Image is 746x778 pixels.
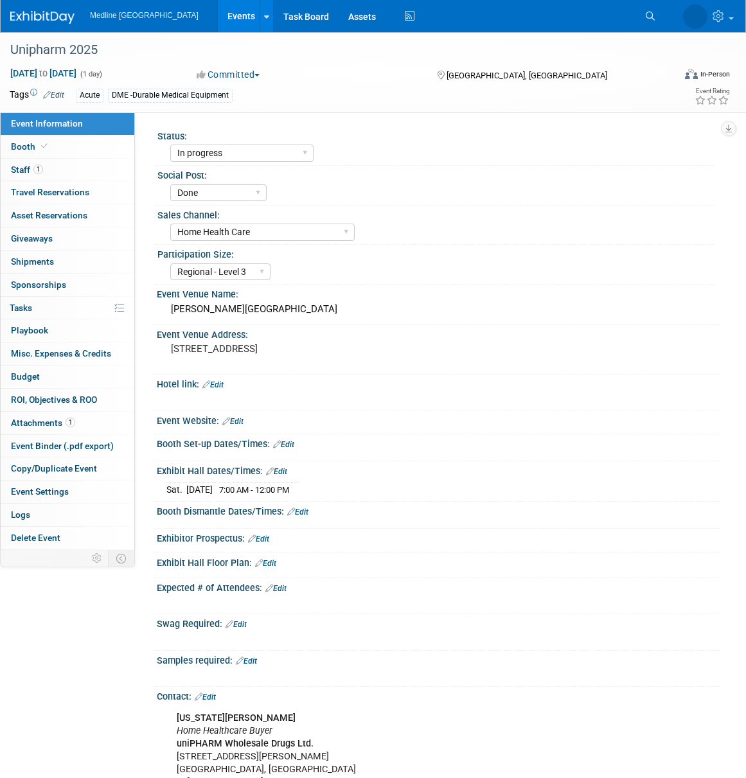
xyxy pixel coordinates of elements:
a: Edit [202,380,224,389]
span: Budget [11,371,40,382]
img: Violet Buha [683,4,707,29]
span: Copy/Duplicate Event [11,463,97,473]
span: Tasks [10,303,32,313]
span: Event Settings [11,486,69,497]
td: Tags [10,88,64,103]
a: Edit [195,693,216,702]
a: Edit [266,467,287,476]
div: Samples required: [157,651,720,667]
span: Event Binder (.pdf export) [11,441,114,451]
span: Misc. Expenses & Credits [11,348,111,358]
a: Sponsorships [1,274,134,296]
a: Giveaways [1,227,134,250]
a: Edit [236,657,257,666]
a: Edit [265,584,287,593]
div: [PERSON_NAME][GEOGRAPHIC_DATA] [166,299,711,319]
span: Shipments [11,256,54,267]
b: uniPHARM Wholesale Drugs Ltd. [177,738,314,749]
div: Social Post: [157,166,715,182]
a: Travel Reservations [1,181,134,204]
a: Edit [255,559,276,568]
td: [DATE] [186,483,213,497]
a: ROI, Objectives & ROO [1,389,134,411]
a: Edit [43,91,64,100]
td: Personalize Event Tab Strip [86,550,109,567]
span: 1 [66,418,75,427]
span: [GEOGRAPHIC_DATA], [GEOGRAPHIC_DATA] [447,71,607,80]
a: Event Settings [1,481,134,503]
button: Committed [192,68,265,81]
a: Edit [287,508,308,517]
img: ExhibitDay [10,11,75,24]
span: [DATE] [DATE] [10,67,77,79]
div: Exhibit Hall Floor Plan: [157,553,720,570]
span: (1 day) [79,70,102,78]
span: 1 [33,164,43,174]
div: Exhibitor Prospectus: [157,529,720,545]
a: Delete Event [1,527,134,549]
div: DME -Durable Medical Equipment [108,89,233,102]
span: Medline [GEOGRAPHIC_DATA] [90,11,199,20]
a: Misc. Expenses & Credits [1,342,134,365]
div: Acute [76,89,103,102]
span: Travel Reservations [11,187,89,197]
span: Booth [11,141,50,152]
a: Asset Reservations [1,204,134,227]
div: Participation Size: [157,245,715,261]
span: Sponsorships [11,279,66,290]
span: Event Information [11,118,83,128]
a: Edit [248,535,269,544]
a: Playbook [1,319,134,342]
pre: [STREET_ADDRESS] [171,343,377,355]
div: Exhibit Hall Dates/Times: [157,461,720,478]
a: Edit [273,440,294,449]
img: Format-Inperson.png [685,69,698,79]
span: Delete Event [11,533,60,543]
td: Sat. [166,483,186,497]
span: Playbook [11,325,48,335]
span: to [37,68,49,78]
a: Edit [226,620,247,629]
span: Attachments [11,418,75,428]
div: Unipharm 2025 [6,39,659,62]
a: Shipments [1,251,134,273]
div: Expected # of Attendees: [157,578,720,595]
div: Sales Channel: [157,206,715,222]
i: Home Healthcare Buyer [177,725,272,736]
div: Booth Dismantle Dates/Times: [157,502,720,518]
a: Booth [1,136,134,158]
a: Event Information [1,112,134,135]
span: 7:00 AM - 12:00 PM [219,485,289,495]
td: Toggle Event Tabs [109,550,135,567]
span: Giveaways [11,233,53,243]
i: Booth reservation complete [41,143,48,150]
a: Logs [1,504,134,526]
span: ROI, Objectives & ROO [11,394,97,405]
div: Event Venue Name: [157,285,720,301]
a: Budget [1,366,134,388]
div: Event Website: [157,411,720,428]
b: [US_STATE][PERSON_NAME] [177,712,296,723]
a: Attachments1 [1,412,134,434]
div: Status: [157,127,715,143]
div: In-Person [700,69,730,79]
a: Copy/Duplicate Event [1,457,134,480]
span: Logs [11,509,30,520]
a: Edit [222,417,244,426]
a: Tasks [1,297,134,319]
div: Hotel link: [157,375,720,391]
div: Event Format [618,67,730,86]
span: Staff [11,164,43,175]
span: Asset Reservations [11,210,87,220]
div: Swag Required: [157,614,720,631]
div: Booth Set-up Dates/Times: [157,434,720,451]
a: Event Binder (.pdf export) [1,435,134,457]
a: Staff1 [1,159,134,181]
div: Event Venue Address: [157,325,720,341]
div: Contact: [157,687,720,703]
div: Event Rating [695,88,729,94]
